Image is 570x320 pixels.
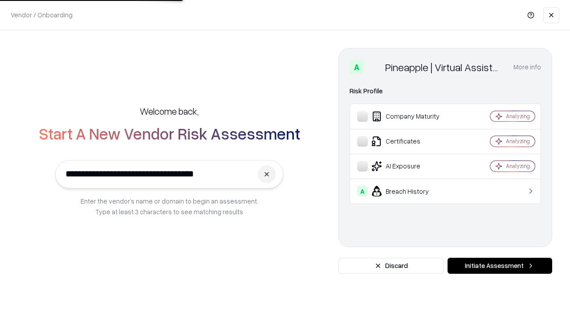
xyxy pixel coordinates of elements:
[357,186,464,196] div: Breach History
[385,60,503,74] div: Pineapple | Virtual Assistant Agency
[11,10,73,20] p: Vendor / Onboarding
[338,258,444,274] button: Discard
[39,124,300,142] h2: Start A New Vendor Risk Assessment
[81,196,258,217] p: Enter the vendor’s name or domain to begin an assessment. Type at least 3 characters to see match...
[357,161,464,172] div: AI Exposure
[506,162,530,170] div: Analyzing
[506,137,530,145] div: Analyzing
[140,105,199,117] h5: Welcome back,
[448,258,552,274] button: Initiate Assessment
[350,86,541,96] div: Risk Profile
[357,111,464,122] div: Company Maturity
[367,60,382,74] img: Pineapple | Virtual Assistant Agency
[357,136,464,147] div: Certificates
[357,186,368,196] div: A
[350,60,364,74] div: A
[506,112,530,120] div: Analyzing
[513,59,541,75] button: More info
